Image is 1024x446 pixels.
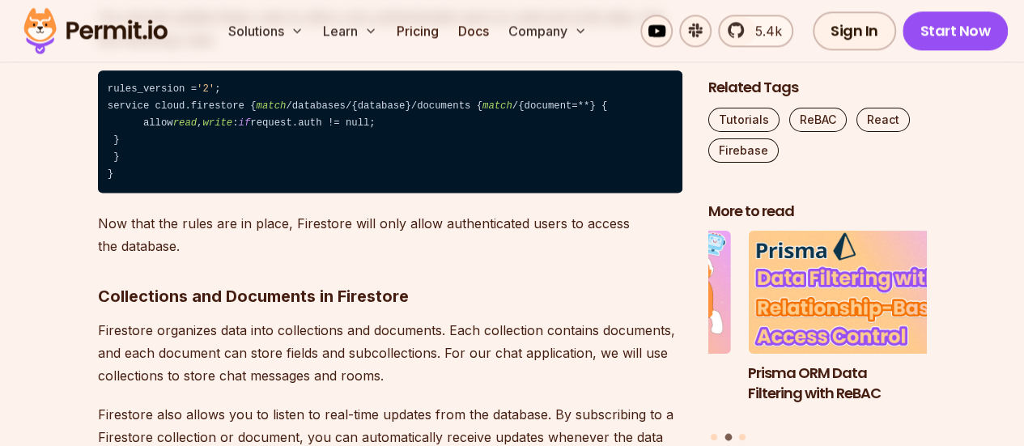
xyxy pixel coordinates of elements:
[903,11,1009,50] a: Start Now
[708,78,927,98] h2: Related Tags
[813,11,896,50] a: Sign In
[708,231,927,444] div: Posts
[482,100,512,112] span: match
[173,117,197,129] span: read
[202,117,232,129] span: write
[502,15,593,47] button: Company
[711,434,717,440] button: Go to slide 1
[317,15,384,47] button: Learn
[748,231,967,355] img: Prisma ORM Data Filtering with ReBAC
[512,231,731,424] li: 1 of 3
[452,15,495,47] a: Docs
[856,108,910,132] a: React
[748,363,967,404] h3: Prisma ORM Data Filtering with ReBAC
[98,212,682,257] p: Now that the rules are in place, Firestore will only allow authenticated users to access the data...
[748,231,967,424] a: Prisma ORM Data Filtering with ReBACPrisma ORM Data Filtering with ReBAC
[512,363,731,404] h3: Why JWTs Can’t Handle AI Agent Access
[98,70,682,193] code: rules_version = ; service cloud.firestore { /databases/{database}/documents { /{document=**} { al...
[16,3,175,58] img: Permit logo
[98,319,682,387] p: Firestore organizes data into collections and documents. Each collection contains documents, and ...
[390,15,445,47] a: Pricing
[789,108,847,132] a: ReBAC
[739,434,746,440] button: Go to slide 3
[748,231,967,424] li: 2 of 3
[708,202,927,222] h2: More to read
[718,15,793,47] a: 5.4k
[239,117,251,129] span: if
[708,108,780,132] a: Tutorials
[257,100,287,112] span: match
[708,138,779,163] a: Firebase
[746,21,782,40] span: 5.4k
[724,434,732,441] button: Go to slide 2
[222,15,310,47] button: Solutions
[98,287,409,306] strong: Collections and Documents in Firestore
[197,83,215,95] span: '2'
